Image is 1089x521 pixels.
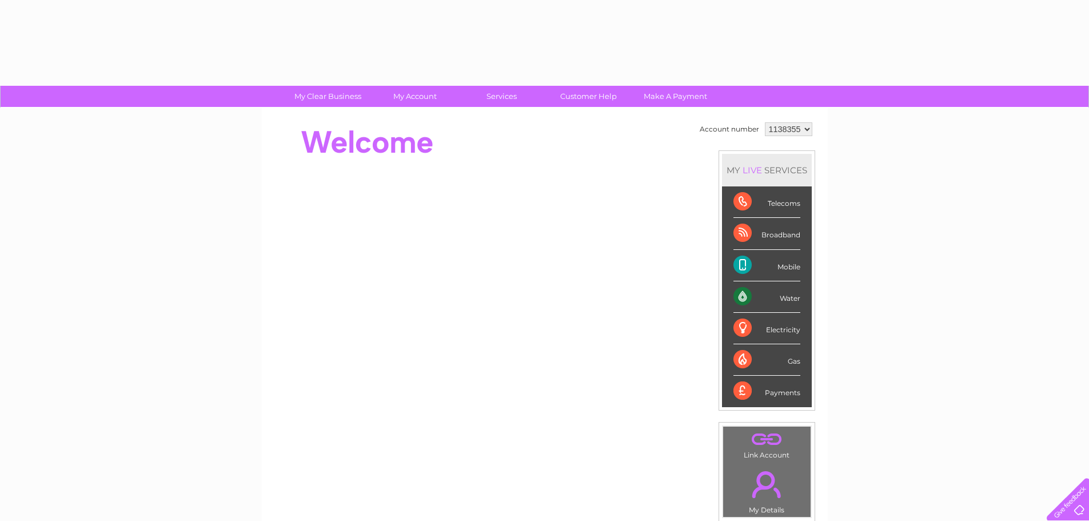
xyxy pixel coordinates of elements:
[740,165,764,176] div: LIVE
[733,186,800,218] div: Telecoms
[733,376,800,407] div: Payments
[281,86,375,107] a: My Clear Business
[723,462,811,518] td: My Details
[368,86,462,107] a: My Account
[733,281,800,313] div: Water
[722,154,812,186] div: MY SERVICES
[726,464,808,504] a: .
[733,250,800,281] div: Mobile
[541,86,636,107] a: Customer Help
[454,86,549,107] a: Services
[733,313,800,344] div: Electricity
[726,429,808,450] a: .
[697,120,762,139] td: Account number
[723,426,811,462] td: Link Account
[628,86,723,107] a: Make A Payment
[733,344,800,376] div: Gas
[733,218,800,249] div: Broadband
